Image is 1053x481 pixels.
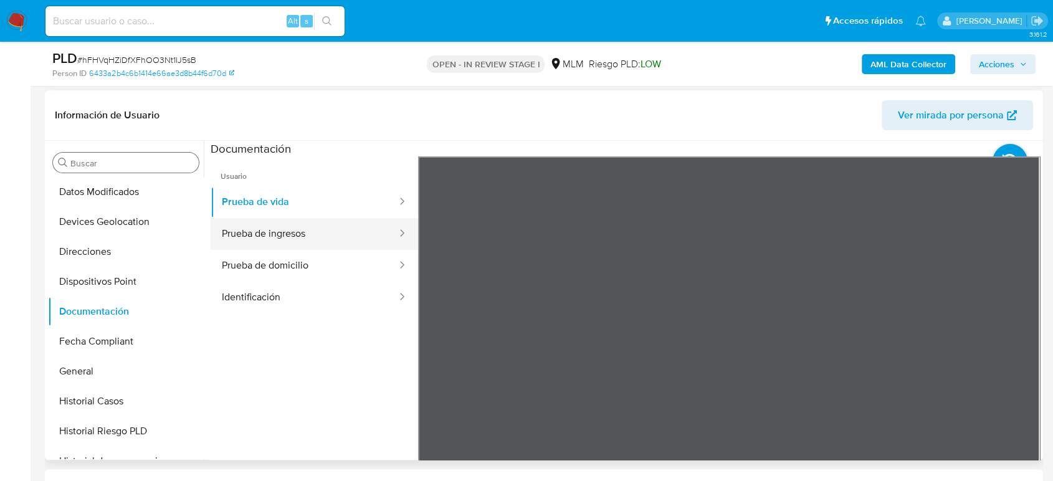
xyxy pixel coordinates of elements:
span: Accesos rápidos [833,14,903,27]
span: LOW [640,57,660,71]
button: Buscar [58,158,68,168]
button: AML Data Collector [862,54,955,74]
p: OPEN - IN REVIEW STAGE I [427,55,545,73]
button: Dispositivos Point [48,267,204,297]
span: Ver mirada por persona [898,100,1004,130]
button: Historial Riesgo PLD [48,416,204,446]
button: Historial de conversaciones [48,446,204,476]
span: 3.161.2 [1029,29,1047,39]
button: Datos Modificados [48,177,204,207]
span: # hFHVqHZiDfXFhOO3Nt1lJ5sB [77,54,196,66]
button: search-icon [314,12,340,30]
b: Person ID [52,68,87,79]
span: Riesgo PLD: [588,57,660,71]
a: Salir [1031,14,1044,27]
input: Buscar [70,158,194,169]
button: Documentación [48,297,204,326]
button: Devices Geolocation [48,207,204,237]
p: diego.gardunorosas@mercadolibre.com.mx [956,15,1026,27]
a: Notificaciones [915,16,926,26]
span: Alt [288,15,298,27]
button: General [48,356,204,386]
span: Acciones [979,54,1014,74]
b: AML Data Collector [870,54,946,74]
a: 6433a2b4c6b1414e66ae3d8b44f6d70d [89,68,234,79]
button: Fecha Compliant [48,326,204,356]
button: Direcciones [48,237,204,267]
input: Buscar usuario o caso... [45,13,345,29]
div: MLM [550,57,583,71]
button: Ver mirada por persona [882,100,1033,130]
b: PLD [52,48,77,68]
h1: Información de Usuario [55,109,160,121]
button: Acciones [970,54,1036,74]
button: Historial Casos [48,386,204,416]
span: s [305,15,308,27]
